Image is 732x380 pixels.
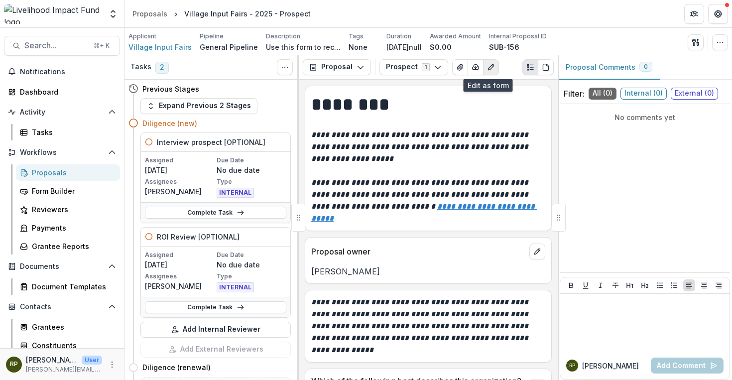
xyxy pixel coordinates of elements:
p: [PERSON_NAME] [145,186,215,197]
p: [PERSON_NAME] [582,361,639,371]
a: Tasks [16,124,120,140]
button: Add Comment [651,358,724,374]
button: Ordered List [668,279,680,291]
a: Proposals [128,6,171,21]
button: Open Contacts [4,299,120,315]
nav: breadcrumb [128,6,315,21]
span: Contacts [20,303,104,311]
div: Document Templates [32,281,112,292]
p: Assignees [145,177,215,186]
p: Applicant [128,32,156,41]
div: Constituents [32,340,112,351]
button: Expand Previous 2 Stages [140,98,257,114]
h4: Diligence (new) [142,118,197,128]
p: No due date [217,165,286,175]
p: [DATE]null [386,42,422,52]
div: Grantee Reports [32,241,112,252]
button: Notifications [4,64,120,80]
div: Village Input Fairs - 2025 - Prospect [184,8,311,19]
button: Italicize [595,279,607,291]
span: Search... [24,41,88,50]
div: Reviewers [32,204,112,215]
p: Awarded Amount [430,32,481,41]
span: Workflows [20,148,104,157]
button: Align Left [683,279,695,291]
p: Use this form to record information about a Fund, Special Projects, or Research/Ecosystem/Regrant... [266,42,341,52]
span: Notifications [20,68,116,76]
p: Description [266,32,300,41]
button: View Attached Files [452,59,468,75]
button: More [106,359,118,371]
p: Assigned [145,251,215,259]
p: $0.00 [430,42,452,52]
span: INTERNAL [217,282,254,292]
div: ⌘ + K [92,40,112,51]
img: Livelihood Impact Fund logo [4,4,102,24]
p: [DATE] [145,259,215,270]
a: Complete Task [145,207,286,219]
h3: Tasks [130,63,151,71]
button: Add External Reviewers [140,342,291,358]
span: 2 [155,62,169,74]
div: Grantees [32,322,112,332]
a: Document Templates [16,278,120,295]
button: Prospect1 [379,59,448,75]
h5: ROI Review [OPTIONAL] [157,232,240,242]
p: No due date [217,259,286,270]
button: Toggle View Cancelled Tasks [277,59,293,75]
div: Rachel Proefke [569,363,575,368]
p: [DATE] [145,165,215,175]
p: SUB-156 [489,42,519,52]
p: Type [217,272,286,281]
p: General Pipeline [200,42,258,52]
div: Tasks [32,127,112,137]
button: Strike [610,279,621,291]
p: No comments yet [564,112,726,123]
p: Due Date [217,156,286,165]
button: Bold [565,279,577,291]
p: [PERSON_NAME][EMAIL_ADDRESS][DOMAIN_NAME] [26,365,102,374]
a: Village Input Fairs [128,42,192,52]
a: Constituents [16,337,120,354]
p: Filter: [564,88,585,100]
p: Due Date [217,251,286,259]
span: 0 [644,63,648,70]
button: PDF view [538,59,554,75]
div: Payments [32,223,112,233]
a: Reviewers [16,201,120,218]
p: [PERSON_NAME] [26,355,78,365]
span: INTERNAL [217,188,254,198]
span: External ( 0 ) [671,88,718,100]
p: None [349,42,367,52]
span: Activity [20,108,104,117]
button: Partners [684,4,704,24]
button: Underline [580,279,592,291]
button: Align Center [698,279,710,291]
a: Grantee Reports [16,238,120,254]
h4: Previous Stages [142,84,199,94]
button: Add Internal Reviewer [140,322,291,338]
button: Align Right [713,279,725,291]
p: Type [217,177,286,186]
button: Proposal [303,59,371,75]
button: Open Workflows [4,144,120,160]
button: edit [529,244,545,259]
span: Internal ( 0 ) [620,88,667,100]
div: Form Builder [32,186,112,196]
button: Open Documents [4,258,120,274]
button: Open Activity [4,104,120,120]
p: [PERSON_NAME] [145,281,215,291]
div: Rachel Proefke [10,361,18,368]
span: All ( 0 ) [589,88,616,100]
button: Plaintext view [522,59,538,75]
a: Proposals [16,164,120,181]
p: [PERSON_NAME] [311,265,545,277]
div: Proposals [32,167,112,178]
div: Proposals [132,8,167,19]
a: Form Builder [16,183,120,199]
p: Tags [349,32,364,41]
span: Documents [20,262,104,271]
button: Heading 1 [624,279,636,291]
a: Payments [16,220,120,236]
